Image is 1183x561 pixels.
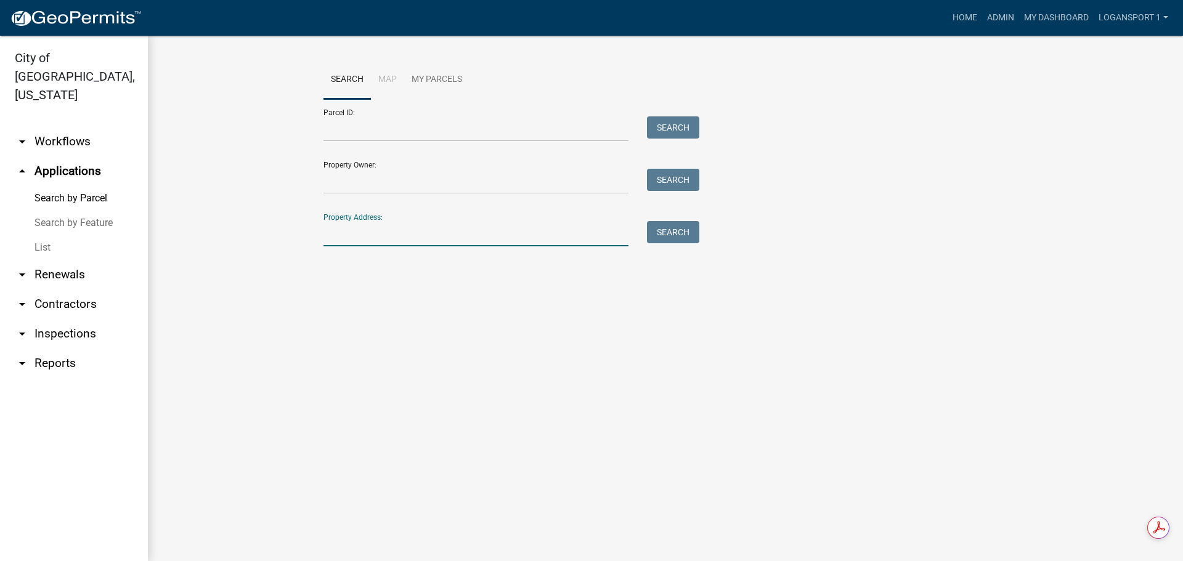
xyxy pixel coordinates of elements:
[647,116,699,139] button: Search
[1019,6,1094,30] a: My Dashboard
[647,169,699,191] button: Search
[323,60,371,100] a: Search
[15,164,30,179] i: arrow_drop_up
[15,326,30,341] i: arrow_drop_down
[982,6,1019,30] a: Admin
[15,297,30,312] i: arrow_drop_down
[15,134,30,149] i: arrow_drop_down
[404,60,470,100] a: My Parcels
[647,221,699,243] button: Search
[948,6,982,30] a: Home
[1094,6,1173,30] a: Logansport 1
[15,267,30,282] i: arrow_drop_down
[15,356,30,371] i: arrow_drop_down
